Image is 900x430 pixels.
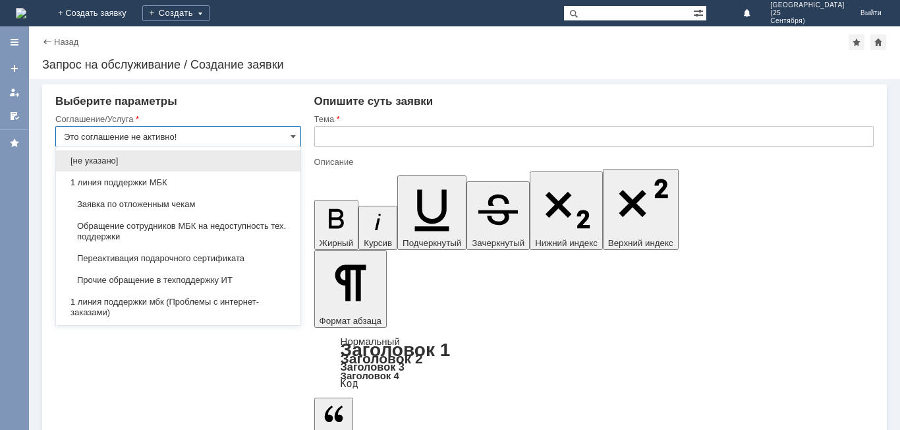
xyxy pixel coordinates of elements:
[320,316,381,326] span: Формат абзаца
[358,206,397,250] button: Курсив
[870,34,886,50] div: Сделать домашней страницей
[341,336,400,347] a: Нормальный
[770,17,845,25] span: Сентября)
[42,58,887,71] div: Запрос на обслуживание / Создание заявки
[4,58,25,79] a: Создать заявку
[16,8,26,18] img: logo
[535,238,598,248] span: Нижний индекс
[64,221,293,242] span: Обращение сотрудников МБК на недоступность тех. поддержки
[403,238,461,248] span: Подчеркнутый
[530,171,603,250] button: Нижний индекс
[314,200,359,250] button: Жирный
[54,37,78,47] a: Назад
[64,156,293,166] span: [не указано]
[341,351,423,366] a: Заголовок 2
[314,95,434,107] span: Опишите суть заявки
[466,181,530,250] button: Зачеркнутый
[693,6,706,18] span: Расширенный поиск
[849,34,864,50] div: Добавить в избранное
[4,106,25,127] a: Мои согласования
[603,169,679,250] button: Верхний индекс
[314,158,871,166] div: Описание
[64,297,293,318] span: 1 линия поддержки мбк (Проблемы с интернет-заказами)
[64,177,293,188] span: 1 линия поддержки МБК
[64,199,293,210] span: Заявка по отложенным чекам
[55,115,298,123] div: Соглашение/Услуга
[64,253,293,264] span: Переактивация подарочного сертификата
[364,238,392,248] span: Курсив
[341,340,451,360] a: Заголовок 1
[608,238,673,248] span: Верхний индекс
[341,361,405,373] a: Заголовок 3
[320,238,354,248] span: Жирный
[397,175,466,250] button: Подчеркнутый
[314,250,387,328] button: Формат абзаца
[64,275,293,286] span: Прочие обращение в техподдержку ИТ
[314,115,871,123] div: Тема
[770,1,845,9] span: [GEOGRAPHIC_DATA]
[472,238,524,248] span: Зачеркнутый
[142,5,210,21] div: Создать
[341,370,399,381] a: Заголовок 4
[341,378,358,390] a: Код
[4,82,25,103] a: Мои заявки
[55,95,177,107] span: Выберите параметры
[16,8,26,18] a: Перейти на домашнюю страницу
[314,337,874,388] div: Формат абзаца
[770,9,845,17] span: (25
